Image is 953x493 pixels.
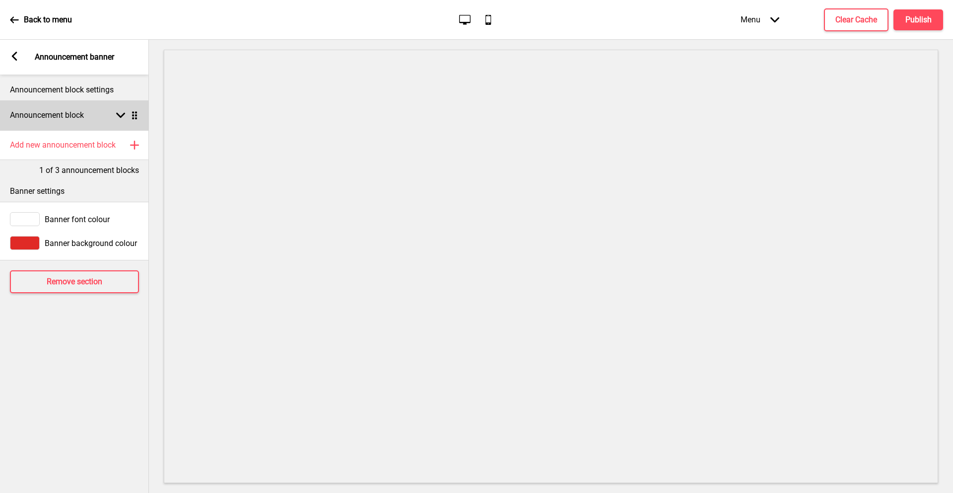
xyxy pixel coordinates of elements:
p: 1 of 3 announcement blocks [39,165,139,176]
h4: Announcement block [10,110,84,121]
h4: Remove section [47,276,102,287]
div: Banner font colour [10,212,139,226]
a: Back to menu [10,6,72,33]
button: Clear Cache [824,8,888,31]
p: Back to menu [24,14,72,25]
button: Remove section [10,270,139,293]
p: Announcement banner [35,52,114,63]
h4: Clear Cache [835,14,877,25]
div: Banner background colour [10,236,139,250]
h4: Publish [905,14,932,25]
div: Menu [731,5,789,34]
button: Publish [893,9,943,30]
h4: Add new announcement block [10,140,116,151]
span: Banner font colour [45,215,110,224]
p: Banner settings [10,186,139,197]
span: Banner background colour [45,239,137,248]
p: Announcement block settings [10,84,139,95]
